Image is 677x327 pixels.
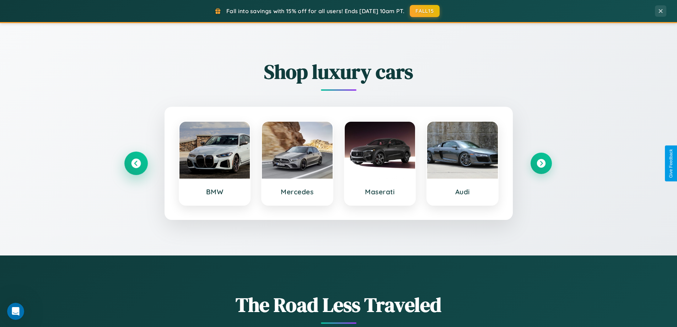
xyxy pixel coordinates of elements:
[125,58,552,85] h2: Shop luxury cars
[125,291,552,318] h1: The Road Less Traveled
[410,5,440,17] button: FALL15
[668,149,673,178] div: Give Feedback
[187,188,243,196] h3: BMW
[7,303,24,320] iframe: Intercom live chat
[269,188,326,196] h3: Mercedes
[352,188,408,196] h3: Maserati
[434,188,491,196] h3: Audi
[226,7,404,15] span: Fall into savings with 15% off for all users! Ends [DATE] 10am PT.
